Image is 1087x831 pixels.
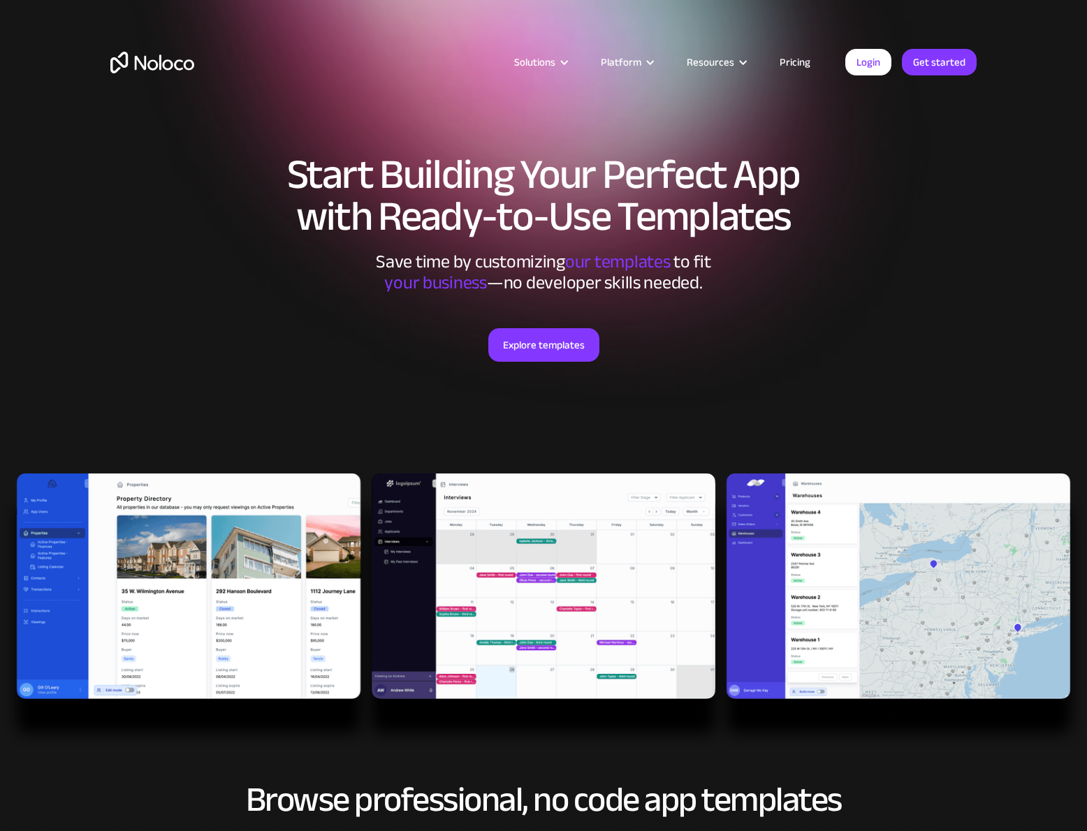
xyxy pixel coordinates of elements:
div: Resources [669,53,762,71]
div: Solutions [514,53,555,71]
span: our templates [565,244,671,279]
a: Explore templates [488,328,599,362]
a: home [110,52,194,73]
div: Resources [687,53,734,71]
a: Login [845,49,891,75]
h1: Start Building Your Perfect App with Ready-to-Use Templates [110,154,977,237]
div: Save time by customizing to fit ‍ —no developer skills needed. [334,251,753,293]
h2: Browse professional, no code app templates [110,781,977,818]
span: your business [384,265,487,300]
a: Pricing [762,53,828,71]
a: Get started [902,49,977,75]
div: Platform [601,53,641,71]
div: Solutions [497,53,583,71]
div: Platform [583,53,669,71]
